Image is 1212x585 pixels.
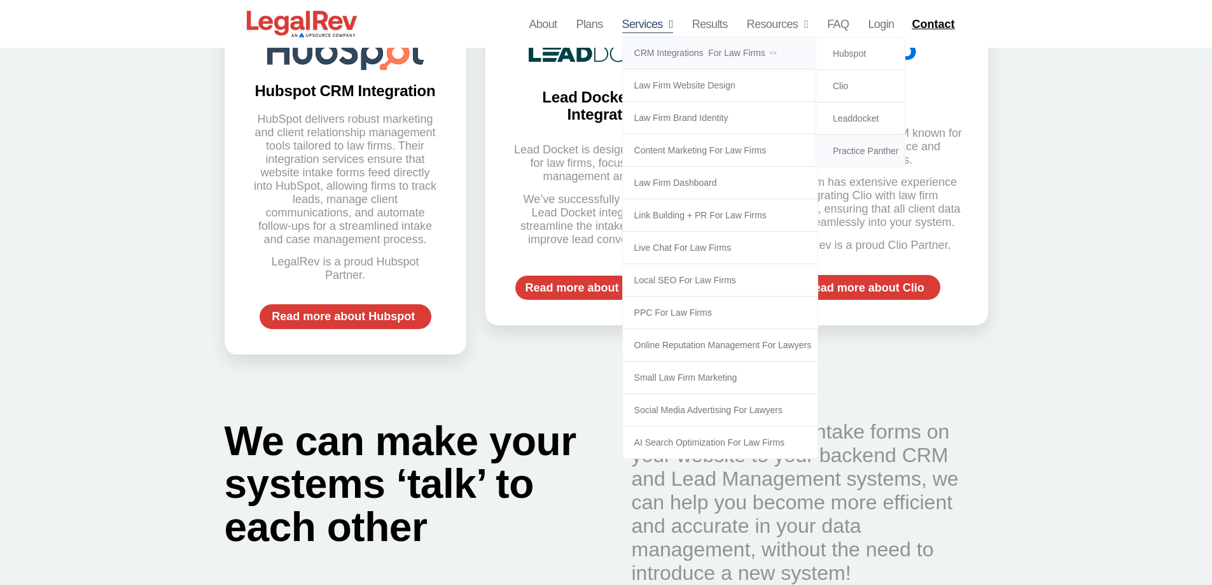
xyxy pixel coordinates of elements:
a: Live Chat for Law Firms [623,232,818,264]
a: Law Firm Dashboard [623,167,818,199]
a: CRM Integrations for Law Firms [623,37,818,69]
h3: Hubspot CRM Integration [250,83,441,99]
span: Read more about Clio [806,282,924,293]
p: LegalRev is a proud Clio Partner. [772,239,963,252]
p: We’ve successfully implemented Lead Docket integrations that streamline the intake process and im... [511,193,702,246]
a: Services [622,15,673,33]
a: Login [868,15,894,33]
a: Read more about Clio [793,275,940,300]
a: AI Search Optimization for Law Firms [623,426,818,458]
ul: CRM Integrations for Law Firms [816,37,906,167]
span: Read more about LeadDocket [525,282,686,293]
span: Read more about Hubspot [272,311,415,322]
ul: Services [622,36,819,459]
nav: Menu [529,15,894,33]
a: Plans [576,15,603,33]
p: By connecting your intake forms on your website to your backend CRM and Lead Management systems, ... [632,420,988,585]
a: Results [692,15,728,33]
a: PPC for Law Firms [623,297,818,328]
h2: We can make your systems ‘talk’ to each other [225,420,594,549]
a: Resources [747,15,809,33]
a: Clio [816,70,905,102]
a: Social Media Advertising for Lawyers [623,394,818,426]
a: Read more about LeadDocket [515,276,696,300]
a: FAQ [827,15,849,33]
a: Hubspot [816,38,905,69]
a: Practice Panther [816,135,905,167]
a: Small Law Firm Marketing [623,362,818,393]
a: Law Firm Website Design [623,69,818,101]
a: Read more about Hubspot [260,304,431,330]
a: Online Reputation Management for Lawyers [623,329,818,361]
a: Leaddocket [816,102,905,134]
span: Contact [912,18,954,30]
a: About [529,15,557,33]
p: HubSpot delivers robust marketing and client relationship management tools tailored to law firms.... [250,113,441,246]
p: LegalRev is a proud Hubspot Partner. [250,255,441,282]
a: Law Firm Brand Identity [623,102,818,134]
h3: Lead Docket CRM Integration [511,89,702,123]
p: Lead Docket is designed specifically for law firms, focusing on lead management and intake. [511,143,702,183]
a: Contact [907,14,963,34]
a: Content Marketing for Law Firms [623,134,818,166]
p: Our team has extensive experience integrating Clio with law firm websites, ensuring that all clie... [772,176,963,229]
a: Link Building + PR for Law Firms [623,199,818,231]
a: Local SEO for Law Firms [623,264,818,296]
